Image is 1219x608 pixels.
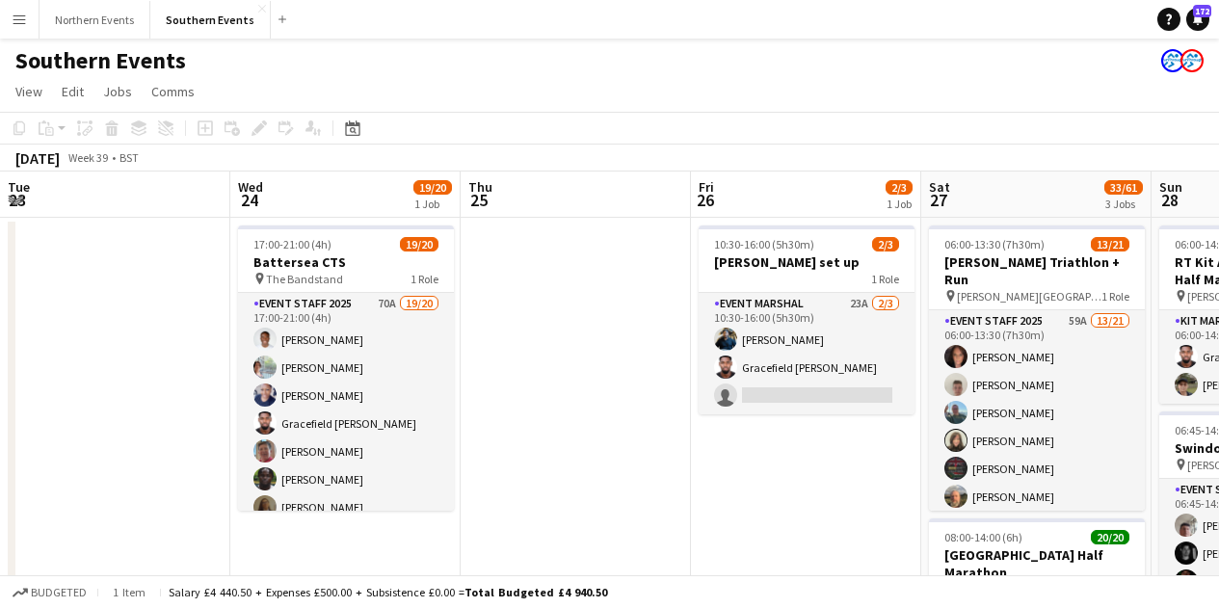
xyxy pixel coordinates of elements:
[1091,237,1129,251] span: 13/21
[699,293,914,414] app-card-role: Event Marshal23A2/310:30-16:00 (5h30m)[PERSON_NAME]Gracefield [PERSON_NAME]
[31,586,87,599] span: Budgeted
[1180,49,1204,72] app-user-avatar: RunThrough Events
[1193,5,1211,17] span: 172
[926,189,950,211] span: 27
[414,197,451,211] div: 1 Job
[699,253,914,271] h3: [PERSON_NAME] set up
[266,272,343,286] span: The Bandstand
[10,582,90,603] button: Budgeted
[957,289,1101,304] span: [PERSON_NAME][GEOGRAPHIC_DATA], [GEOGRAPHIC_DATA], [GEOGRAPHIC_DATA]
[871,272,899,286] span: 1 Role
[400,237,438,251] span: 19/20
[696,189,714,211] span: 26
[929,546,1145,581] h3: [GEOGRAPHIC_DATA] Half Marathon
[699,225,914,414] app-job-card: 10:30-16:00 (5h30m)2/3[PERSON_NAME] set up1 RoleEvent Marshal23A2/310:30-16:00 (5h30m)[PERSON_NAM...
[15,83,42,100] span: View
[8,178,30,196] span: Tue
[15,46,186,75] h1: Southern Events
[169,585,607,599] div: Salary £4 440.50 + Expenses £500.00 + Subsistence £0.00 =
[238,225,454,511] app-job-card: 17:00-21:00 (4h)19/20Battersea CTS The Bandstand1 RoleEvent Staff 202570A19/2017:00-21:00 (4h)[PE...
[944,530,1022,544] span: 08:00-14:00 (6h)
[103,83,132,100] span: Jobs
[95,79,140,104] a: Jobs
[54,79,92,104] a: Edit
[238,253,454,271] h3: Battersea CTS
[944,237,1045,251] span: 06:00-13:30 (7h30m)
[929,178,950,196] span: Sat
[1104,180,1143,195] span: 33/61
[151,83,195,100] span: Comms
[1156,189,1182,211] span: 28
[235,189,263,211] span: 24
[238,178,263,196] span: Wed
[413,180,452,195] span: 19/20
[465,189,492,211] span: 25
[1186,8,1209,31] a: 172
[15,148,60,168] div: [DATE]
[699,178,714,196] span: Fri
[253,237,331,251] span: 17:00-21:00 (4h)
[886,180,913,195] span: 2/3
[1091,530,1129,544] span: 20/20
[872,237,899,251] span: 2/3
[887,197,912,211] div: 1 Job
[468,178,492,196] span: Thu
[929,225,1145,511] app-job-card: 06:00-13:30 (7h30m)13/21[PERSON_NAME] Triathlon + Run [PERSON_NAME][GEOGRAPHIC_DATA], [GEOGRAPHIC...
[106,585,152,599] span: 1 item
[8,79,50,104] a: View
[119,150,139,165] div: BST
[5,189,30,211] span: 23
[150,1,271,39] button: Southern Events
[464,585,607,599] span: Total Budgeted £4 940.50
[1101,289,1129,304] span: 1 Role
[411,272,438,286] span: 1 Role
[40,1,150,39] button: Northern Events
[714,237,814,251] span: 10:30-16:00 (5h30m)
[1105,197,1142,211] div: 3 Jobs
[144,79,202,104] a: Comms
[1159,178,1182,196] span: Sun
[929,253,1145,288] h3: [PERSON_NAME] Triathlon + Run
[62,83,84,100] span: Edit
[64,150,112,165] span: Week 39
[1161,49,1184,72] app-user-avatar: RunThrough Events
